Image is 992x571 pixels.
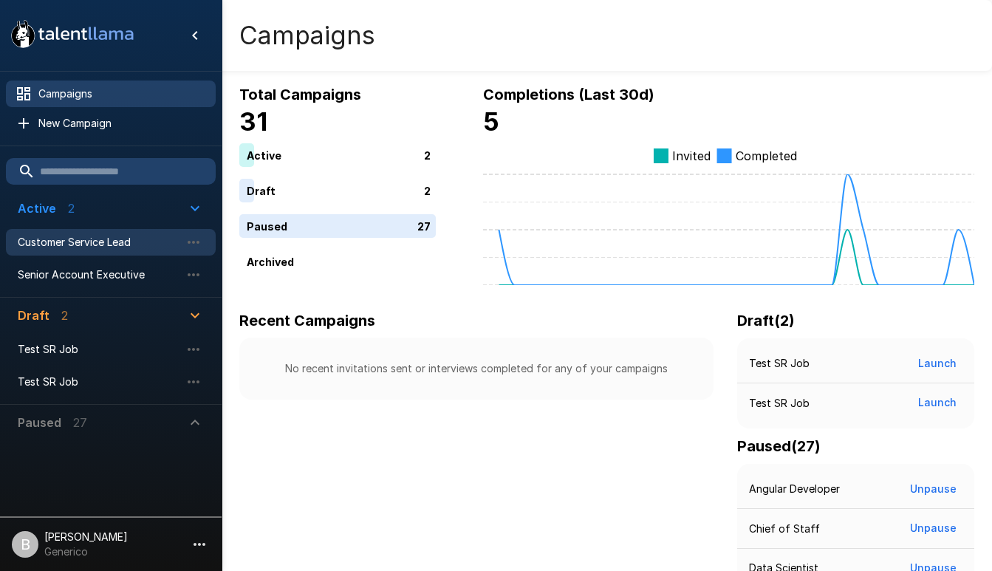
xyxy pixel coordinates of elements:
b: Paused ( 27 ) [737,437,821,455]
b: Completions (Last 30d) [483,86,654,103]
button: Launch [912,350,962,377]
b: Total Campaigns [239,86,361,103]
p: 2 [424,147,431,163]
p: No recent invitations sent or interviews completed for any of your campaigns [263,361,690,376]
b: 5 [483,106,499,137]
button: Unpause [904,515,962,542]
p: Angular Developer [749,482,840,496]
button: Launch [912,389,962,417]
p: Test SR Job [749,356,810,371]
p: 27 [417,218,431,233]
b: Draft ( 2 ) [737,312,795,329]
button: Unpause [904,476,962,503]
p: Chief of Staff [749,522,820,536]
p: 2 [424,182,431,198]
p: Test SR Job [749,396,810,411]
b: Recent Campaigns [239,312,375,329]
b: 31 [239,106,267,137]
h4: Campaigns [239,20,375,51]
